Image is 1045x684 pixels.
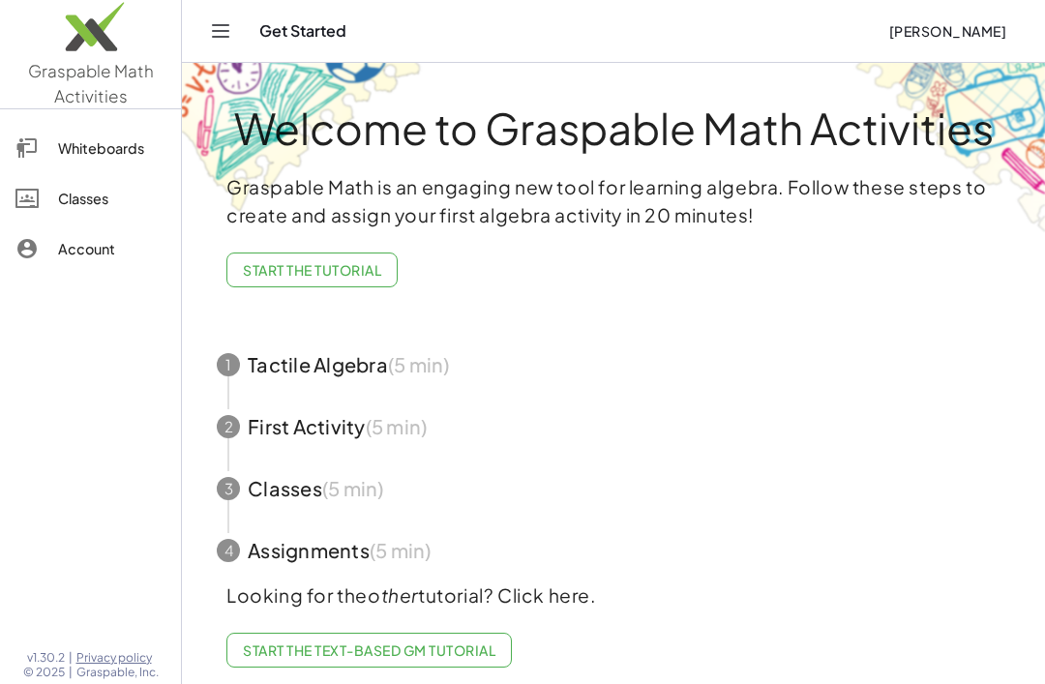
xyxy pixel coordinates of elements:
[58,136,165,160] div: Whiteboards
[28,60,154,106] span: Graspable Math Activities
[8,225,173,272] a: Account
[23,665,65,680] span: © 2025
[69,650,73,666] span: |
[194,520,1033,581] button: 4Assignments(5 min)
[194,396,1033,458] button: 2First Activity(5 min)
[873,14,1022,48] button: [PERSON_NAME]
[194,105,1033,150] h1: Welcome to Graspable Math Activities
[76,665,159,680] span: Graspable, Inc.
[226,253,398,287] button: Start the Tutorial
[217,477,240,500] div: 3
[368,583,418,607] em: other
[76,650,159,666] a: Privacy policy
[8,125,173,171] a: Whiteboards
[205,15,236,46] button: Toggle navigation
[226,173,1000,229] p: Graspable Math is an engaging new tool for learning algebra. Follow these steps to create and ass...
[217,415,240,438] div: 2
[217,353,240,376] div: 1
[8,175,173,222] a: Classes
[243,261,381,279] span: Start the Tutorial
[888,22,1006,40] span: [PERSON_NAME]
[217,539,240,562] div: 4
[58,187,165,210] div: Classes
[194,458,1033,520] button: 3Classes(5 min)
[243,641,495,659] span: Start the Text-based GM Tutorial
[69,665,73,680] span: |
[58,237,165,260] div: Account
[27,650,65,666] span: v1.30.2
[226,633,512,668] a: Start the Text-based GM Tutorial
[194,334,1033,396] button: 1Tactile Algebra(5 min)
[226,581,1000,610] p: Looking for the tutorial? Click here.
